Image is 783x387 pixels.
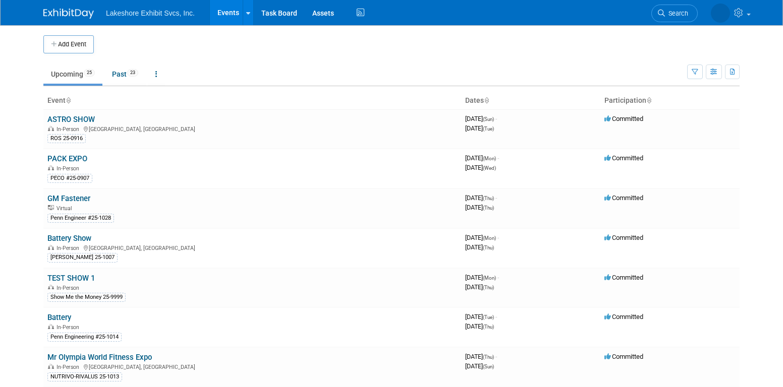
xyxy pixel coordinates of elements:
[665,10,688,17] span: Search
[604,115,643,122] span: Committed
[483,285,494,290] span: (Thu)
[47,372,122,381] div: NUTRIVO-RIVALUS 25-1013
[483,245,494,250] span: (Thu)
[106,9,195,17] span: Lakeshore Exhibit Svcs, Inc.
[495,313,497,320] span: -
[483,235,496,241] span: (Mon)
[465,204,494,211] span: [DATE]
[43,64,102,84] a: Upcoming25
[47,293,126,302] div: Show Me the Money 25-9999
[711,4,730,23] img: MICHELLE MOYA
[465,154,499,162] span: [DATE]
[47,333,122,342] div: Penn Engineering #25-1014
[57,324,82,331] span: In-Person
[465,234,499,241] span: [DATE]
[48,126,54,131] img: In-Person Event
[47,194,90,203] a: GM Fastener
[483,165,496,171] span: (Wed)
[47,115,95,124] a: ASTRO SHOW
[47,313,71,322] a: Battery
[57,205,75,212] span: Virtual
[57,126,82,133] span: In-Person
[465,283,494,291] span: [DATE]
[47,154,87,163] a: PACK EXPO
[465,124,494,132] span: [DATE]
[604,154,643,162] span: Committed
[43,92,461,109] th: Event
[465,362,494,370] span: [DATE]
[604,234,643,241] span: Committed
[47,124,457,133] div: [GEOGRAPHIC_DATA], [GEOGRAPHIC_DATA]
[483,116,494,122] span: (Sun)
[47,174,92,183] div: PECO #25-0907
[47,134,86,143] div: ROS 25-0916
[651,5,698,22] a: Search
[497,234,499,241] span: -
[495,115,497,122] span: -
[48,364,54,369] img: In-Person Event
[47,243,457,251] div: [GEOGRAPHIC_DATA], [GEOGRAPHIC_DATA]
[600,92,740,109] th: Participation
[465,115,497,122] span: [DATE]
[483,205,494,211] span: (Thu)
[66,96,71,104] a: Sort by Event Name
[483,275,496,281] span: (Mon)
[604,274,643,281] span: Committed
[497,154,499,162] span: -
[604,194,643,202] span: Committed
[484,96,489,104] a: Sort by Start Date
[465,164,496,171] span: [DATE]
[483,196,494,201] span: (Thu)
[47,253,118,262] div: [PERSON_NAME] 25-1007
[495,194,497,202] span: -
[483,314,494,320] span: (Tue)
[43,9,94,19] img: ExhibitDay
[84,69,95,77] span: 25
[47,274,95,283] a: TEST SHOW 1
[461,92,600,109] th: Dates
[57,364,82,370] span: In-Person
[495,353,497,360] span: -
[127,69,138,77] span: 23
[48,245,54,250] img: In-Person Event
[646,96,651,104] a: Sort by Participation Type
[57,245,82,251] span: In-Person
[483,126,494,132] span: (Tue)
[48,165,54,170] img: In-Person Event
[47,234,91,243] a: Battery Show
[47,353,152,362] a: Mr Olympia World Fitness Expo
[48,205,54,210] img: Virtual Event
[57,165,82,172] span: In-Person
[483,324,494,330] span: (Thu)
[465,274,499,281] span: [DATE]
[483,354,494,360] span: (Thu)
[43,35,94,53] button: Add Event
[47,214,114,223] div: Penn Engineer #25-1028
[465,194,497,202] span: [DATE]
[604,313,643,320] span: Committed
[104,64,146,84] a: Past23
[465,313,497,320] span: [DATE]
[48,324,54,329] img: In-Person Event
[47,362,457,370] div: [GEOGRAPHIC_DATA], [GEOGRAPHIC_DATA]
[497,274,499,281] span: -
[57,285,82,291] span: In-Person
[465,353,497,360] span: [DATE]
[465,322,494,330] span: [DATE]
[604,353,643,360] span: Committed
[483,156,496,161] span: (Mon)
[465,243,494,251] span: [DATE]
[48,285,54,290] img: In-Person Event
[483,364,494,369] span: (Sun)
